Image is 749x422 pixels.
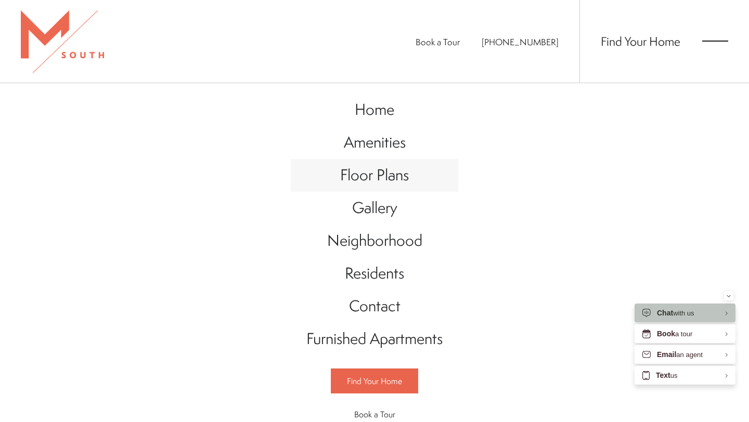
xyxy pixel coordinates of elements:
a: Go to Amenities [291,126,458,159]
a: Go to Home [291,94,458,126]
span: Furnished Apartments [306,328,443,349]
a: Go to Neighborhood [291,225,458,257]
span: Gallery [352,197,397,218]
span: Book a Tour [354,408,395,420]
a: Find Your Home [601,33,680,49]
img: MSouth [21,10,104,73]
span: Neighborhood [327,230,422,251]
a: Go to Residents [291,257,458,290]
span: [PHONE_NUMBER] [482,36,559,48]
a: Go to Gallery [291,192,458,225]
a: Call Us at 813-570-8014 [482,36,559,48]
a: Go to Floor Plans [291,159,458,192]
span: Residents [345,262,404,284]
a: Find Your Home [331,368,418,393]
span: Amenities [344,131,406,153]
button: Open Menu [702,36,728,46]
a: Go to Furnished Apartments (opens in a new tab) [291,323,458,355]
a: Go to Contact [291,290,458,323]
span: Contact [349,295,401,316]
span: Floor Plans [340,164,409,186]
span: Find Your Home [347,375,402,387]
span: Home [355,99,394,120]
a: Book a Tour [416,36,460,48]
